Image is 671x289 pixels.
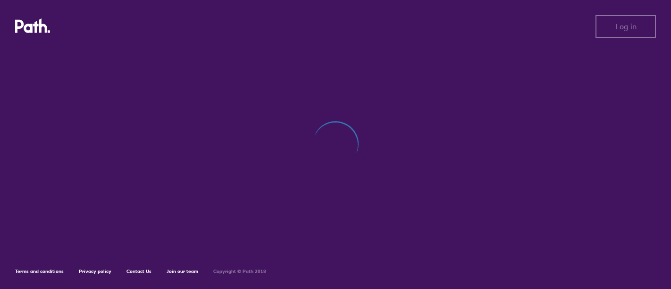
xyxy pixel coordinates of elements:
[167,268,198,274] a: Join our team
[596,15,656,38] button: Log in
[213,269,266,274] h6: Copyright © Path 2018
[79,268,111,274] a: Privacy policy
[15,268,64,274] a: Terms and conditions
[126,268,151,274] a: Contact Us
[615,22,637,31] span: Log in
